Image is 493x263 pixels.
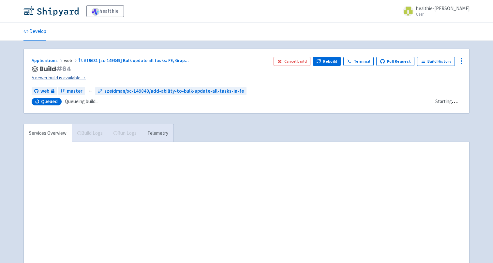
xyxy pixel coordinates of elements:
[416,5,470,11] span: healthie-[PERSON_NAME]
[58,87,85,96] a: master
[40,87,49,95] span: web
[41,98,58,105] span: Queued
[399,6,470,16] a: healthie-[PERSON_NAME] User
[24,124,72,142] a: Services Overview
[142,124,173,142] a: Telemetry
[274,57,310,66] button: Cancel build
[376,57,414,66] a: Pull Request
[78,57,190,63] a: #19631 [sc-149849] Bulk update all tasks: FE, Grap...
[343,57,374,66] a: Terminal
[86,5,124,17] a: healthie
[64,57,78,63] span: web
[39,65,71,73] span: Build
[23,23,46,41] a: Develop
[95,87,246,96] a: szeidman/sc-149849/add-ability-to-bulk-update-all-tasks-in-fe
[32,74,268,82] a: A newer build is available →
[56,64,71,73] span: # 64
[104,87,244,95] span: szeidman/sc-149849/add-ability-to-bulk-update-all-tasks-in-fe
[67,87,82,95] span: master
[23,6,79,16] img: Shipyard logo
[313,57,341,66] button: Rebuild
[417,57,455,66] a: Build History
[416,12,470,16] small: User
[84,57,189,63] span: #19631 [sc-149849] Bulk update all tasks: FE, Grap ...
[32,87,57,96] a: web
[32,57,64,63] a: Applications
[88,87,93,95] span: ←
[435,98,452,105] div: Starting
[65,98,98,105] span: Queueing build...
